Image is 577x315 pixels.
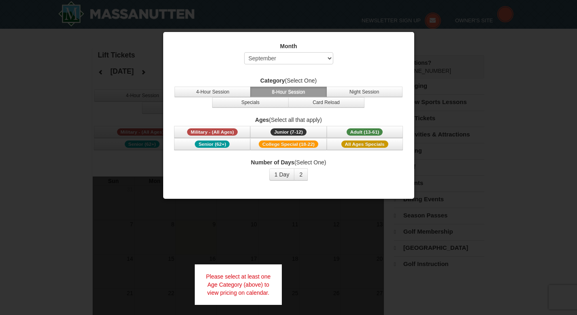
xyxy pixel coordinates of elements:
[270,128,307,136] span: Junior (7-12)
[327,138,403,150] button: All Ages Specials
[250,87,326,97] button: 8-Hour Session
[255,117,269,123] strong: Ages
[327,126,403,138] button: Adult (13-61)
[250,138,326,150] button: College Special (18-22)
[347,128,383,136] span: Adult (13-61)
[173,77,404,85] label: (Select One)
[195,140,230,148] span: Senior (62+)
[294,168,308,181] button: 2
[280,43,297,49] strong: Month
[259,140,318,148] span: College Special (18-22)
[251,159,294,166] strong: Number of Days
[174,126,250,138] button: Military - (All Ages)
[174,138,250,150] button: Senior (62+)
[187,128,238,136] span: Military - (All Ages)
[195,264,282,305] div: Please select at least one Age Category (above) to view pricing on calendar.
[260,77,285,84] strong: Category
[326,87,402,97] button: Night Session
[173,158,404,166] label: (Select One)
[175,87,251,97] button: 4-Hour Session
[212,97,288,108] button: Specials
[341,140,388,148] span: All Ages Specials
[250,126,326,138] button: Junior (7-12)
[173,116,404,124] label: (Select all that apply)
[288,97,364,108] button: Card Reload
[269,168,295,181] button: 1 Day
